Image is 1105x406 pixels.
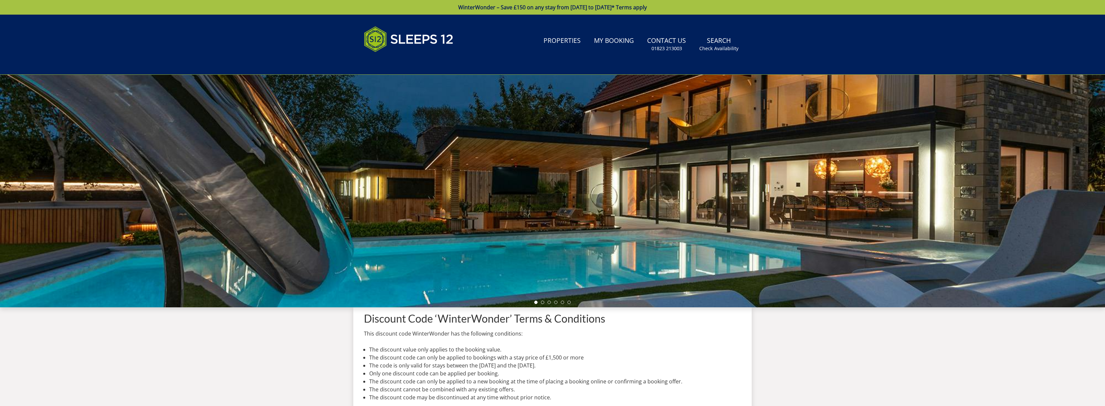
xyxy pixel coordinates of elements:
[541,34,583,49] a: Properties
[591,34,637,49] a: My Booking
[651,45,682,52] small: 01823 213003
[369,346,741,354] li: The discount value only applies to the booking value.
[369,385,741,393] li: The discount cannot be combined with any existing offers.
[699,45,738,52] small: Check Availability
[369,369,741,377] li: Only one discount code can be applied per booking.
[697,34,741,55] a: SearchCheck Availability
[361,60,430,65] iframe: Customer reviews powered by Trustpilot
[644,34,689,55] a: Contact Us01823 213003
[364,313,741,324] h1: Discount Code ‘WinterWonder’ Terms & Conditions
[369,354,741,361] li: The discount code can only be applied to bookings with a stay price of £1,500 or more
[369,377,741,385] li: The discount code can only be applied to a new booking at the time of placing a booking online or...
[364,23,454,56] img: Sleeps 12
[369,361,741,369] li: The code is only valid for stays between the [DATE] and the [DATE].
[364,330,741,338] p: This discount code WinterWonder has the following conditions:
[369,393,741,401] li: The discount code may be discontinued at any time without prior notice.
